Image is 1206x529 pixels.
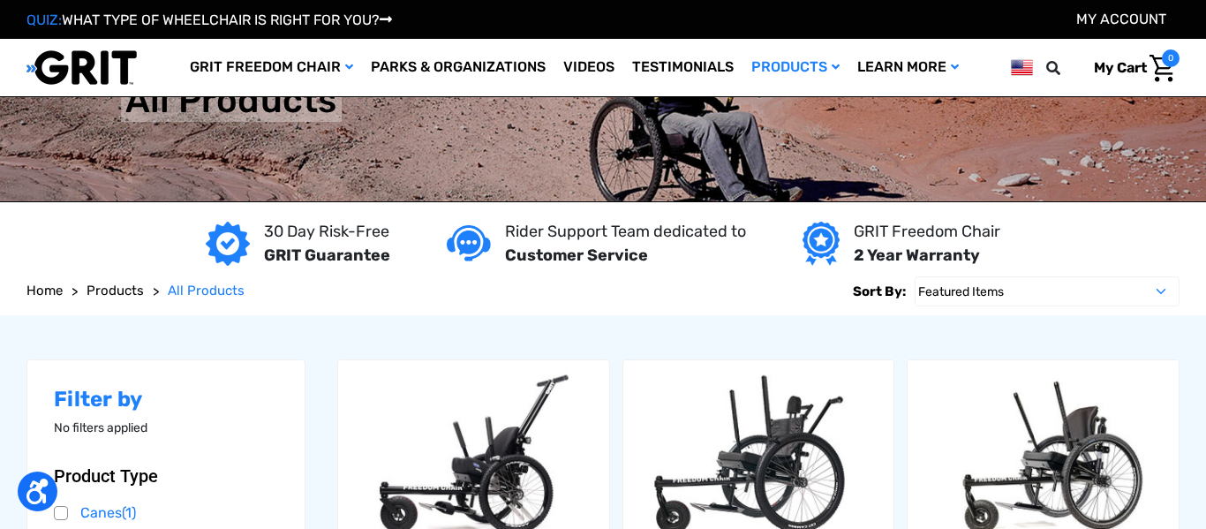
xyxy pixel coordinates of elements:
a: Home [26,281,63,301]
span: 0 [1162,49,1180,67]
img: Customer service [447,225,491,261]
p: GRIT Freedom Chair [854,220,1000,244]
span: QUIZ: [26,11,62,28]
img: GRIT All-Terrain Wheelchair and Mobility Equipment [26,49,137,86]
strong: 2 Year Warranty [854,246,980,265]
a: Learn More [848,39,968,96]
strong: GRIT Guarantee [264,246,390,265]
img: GRIT Guarantee [206,222,250,266]
a: Products [87,281,144,301]
p: No filters applied [54,419,278,437]
img: us.png [1011,57,1033,79]
span: Products [87,283,144,299]
a: Canes(1) [54,500,278,526]
span: Product Type [54,465,158,487]
a: Testimonials [623,39,742,96]
span: (1) [122,504,136,521]
span: Home [26,283,63,299]
a: All Products [168,281,245,301]
img: Cart [1149,55,1175,82]
a: Cart with 0 items [1081,49,1180,87]
p: 30 Day Risk-Free [264,220,390,244]
span: All Products [168,283,245,299]
a: Videos [554,39,623,96]
h2: Filter by [54,387,278,412]
a: Account [1076,11,1166,27]
strong: Customer Service [505,246,648,265]
a: Products [742,39,848,96]
a: QUIZ:WHAT TYPE OF WHEELCHAIR IS RIGHT FOR YOU? [26,11,392,28]
a: Parks & Organizations [362,39,554,96]
label: Sort By: [853,276,906,306]
a: GRIT Freedom Chair [181,39,362,96]
p: Rider Support Team dedicated to [505,220,746,244]
button: Product Type [54,465,278,487]
img: Year warranty [803,222,839,266]
span: My Cart [1094,59,1147,76]
h1: All Products [125,79,337,122]
input: Search [1054,49,1081,87]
